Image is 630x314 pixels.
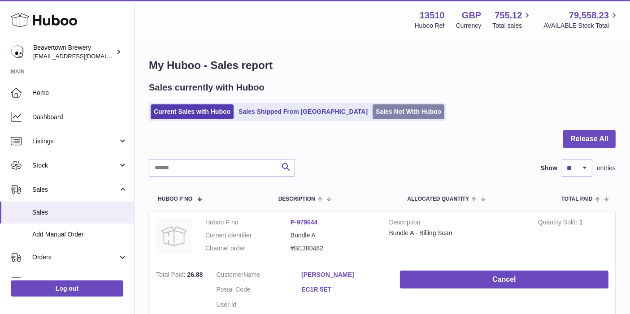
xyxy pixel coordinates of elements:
[291,244,376,253] dd: #BE300482
[291,219,318,226] a: P-979644
[158,196,192,202] span: Huboo P no
[456,22,482,30] div: Currency
[407,196,469,202] span: ALLOCATED Quantity
[291,231,376,240] dd: Bundle A
[492,9,532,30] a: 755.12 Total sales
[149,58,616,73] h1: My Huboo - Sales report
[569,9,609,22] span: 79,558.23
[32,277,127,286] span: Usage
[33,52,132,60] span: [EMAIL_ADDRESS][DOMAIN_NAME]
[373,104,444,119] a: Sales Not With Huboo
[563,130,616,148] button: Release All
[235,104,371,119] a: Sales Shipped From [GEOGRAPHIC_DATA]
[389,218,525,229] strong: Description
[205,218,291,227] dt: Huboo P no
[32,253,118,262] span: Orders
[462,9,481,22] strong: GBP
[597,164,616,172] span: entries
[543,9,619,30] a: 79,558.23 AVAILABLE Stock Total
[32,113,127,121] span: Dashboard
[278,196,315,202] span: Description
[205,231,291,240] dt: Current identifier
[301,271,387,279] a: [PERSON_NAME]
[32,89,127,97] span: Home
[216,285,301,296] dt: Postal Code
[492,22,532,30] span: Total sales
[151,104,234,119] a: Current Sales with Huboo
[32,208,127,217] span: Sales
[149,82,265,94] h2: Sales currently with Huboo
[538,219,579,228] strong: Quantity Sold
[561,196,593,202] span: Total paid
[32,137,118,146] span: Listings
[543,22,619,30] span: AVAILABLE Stock Total
[400,271,608,289] button: Cancel
[32,230,127,239] span: Add Manual Order
[32,185,118,194] span: Sales
[11,45,24,59] img: aoife@beavertownbrewery.co.uk
[415,22,445,30] div: Huboo Ref
[32,161,118,170] span: Stock
[187,271,203,278] span: 26.88
[156,271,187,280] strong: Total Paid
[301,285,387,294] a: EC1R 5ET
[216,271,243,278] span: Customer
[420,9,445,22] strong: 13510
[389,229,525,237] div: Bundle A - Billing Scan
[156,218,192,254] img: no-photo.jpg
[216,301,301,309] dt: User Id
[205,244,291,253] dt: Channel order
[541,164,557,172] label: Show
[216,271,301,281] dt: Name
[33,43,114,60] div: Beavertown Brewery
[531,211,615,264] td: 1
[11,280,123,297] a: Log out
[495,9,522,22] span: 755.12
